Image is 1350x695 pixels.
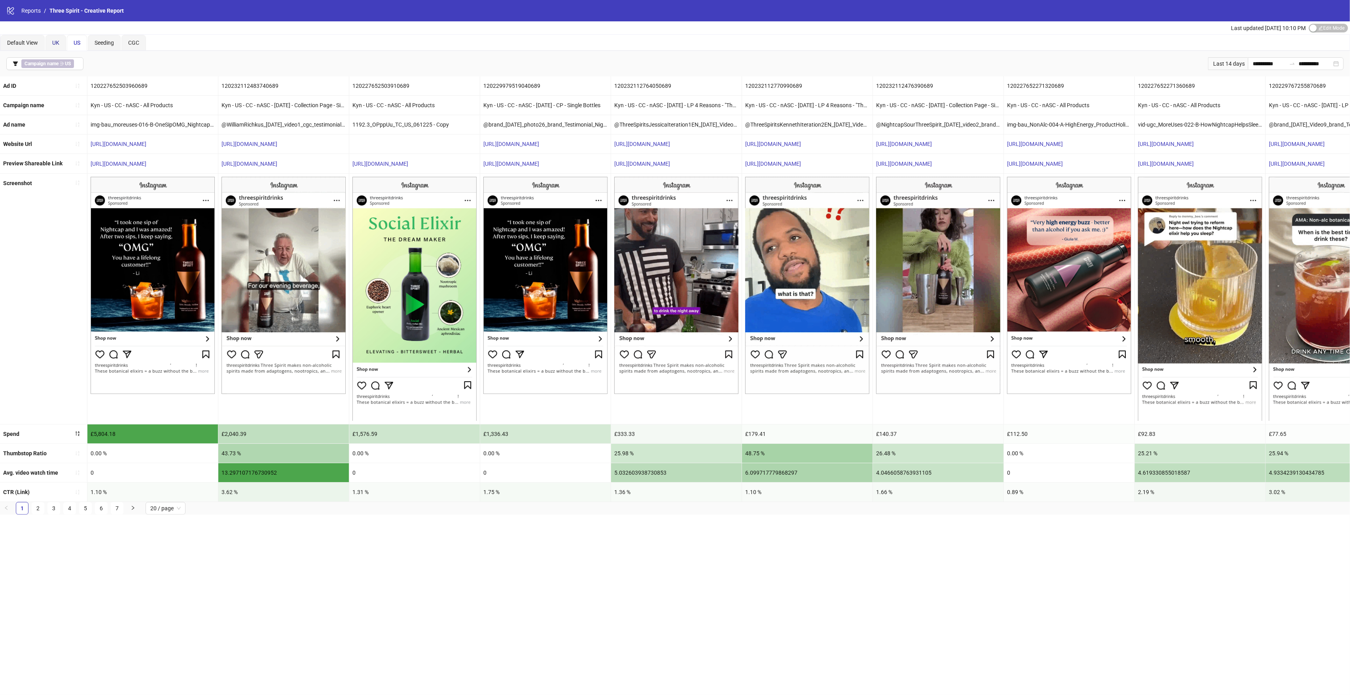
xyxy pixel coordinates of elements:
button: Campaign name ∋ US [6,57,83,70]
b: US [65,61,71,66]
div: 0.00 % [87,444,218,463]
span: sort-ascending [75,451,80,456]
b: Thumbstop Ratio [3,450,47,456]
span: sort-ascending [75,470,80,475]
span: swap-right [1289,61,1295,67]
div: 2.19 % [1135,483,1265,502]
div: 120232112483740689 [218,76,349,95]
li: 1 [16,502,28,515]
span: Three Spirit - Creative Report [49,8,124,14]
li: 3 [47,502,60,515]
div: 120232112476390689 [873,76,1004,95]
span: ∋ [21,59,74,68]
div: 13.297107176730952 [218,463,349,482]
div: @brand_[DATE]_photo26_brand_Testimonial_Nightcap_ThreeSpirit_ [480,115,611,134]
div: 120227652503960689 [87,76,218,95]
b: Spend [3,431,19,437]
a: [URL][DOMAIN_NAME] [352,161,408,167]
a: [URL][DOMAIN_NAME] [1138,141,1194,147]
span: US [74,40,80,46]
b: CTR (Link) [3,489,30,495]
div: Kyn - US - CC - nASC - [DATE] - Collection Page - Single Bottle Assets [873,96,1004,115]
div: Kyn - US - CC - nASC - All Products [1135,96,1265,115]
div: 120232112764050689 [611,76,742,95]
b: Preview Shareable Link [3,160,62,167]
span: sort-ascending [75,83,80,89]
div: 1.10 % [87,483,218,502]
a: [URL][DOMAIN_NAME] [876,141,932,147]
span: Default View [7,40,38,46]
div: @ThreeSpiritsKennethIteration2EN_[DATE]_Video1_Brand_Testimonial_TheCollection_ThreeSpirit__iter0 [742,115,873,134]
span: Last updated [DATE] 10:10 PM [1231,25,1306,31]
div: 1192.3_OPppUu_TC_US_061225 - Copy [349,115,480,134]
div: 1.10 % [742,483,873,502]
img: Screenshot 120227652271320689 [1007,177,1131,394]
div: £1,336.43 [480,424,611,443]
span: 20 / page [150,502,181,514]
div: £112.50 [1004,424,1134,443]
a: [URL][DOMAIN_NAME] [745,161,801,167]
a: 2 [32,502,44,514]
div: @ThreeSpiritsJessicaIteration1EN_[DATE]_Video1_Brand_Testimonial_TheCollection_ThreeSpirit__iter0 [611,115,742,134]
b: Avg. video watch time [3,470,58,476]
img: Screenshot 120227652271360689 [1138,177,1262,421]
div: Last 14 days [1208,57,1248,70]
span: left [4,506,9,510]
img: Screenshot 120232112476390689 [876,177,1000,394]
div: 0.00 % [480,444,611,463]
div: 0.00 % [349,444,480,463]
div: @WilliamRichkus_[DATE]_video1_cgc_testimonial_nightcap_threespirit__iter2 [218,115,349,134]
div: £5,804.18 [87,424,218,443]
a: [URL][DOMAIN_NAME] [876,161,932,167]
div: 0.89 % [1004,483,1134,502]
b: Ad name [3,121,25,128]
div: 1.31 % [349,483,480,502]
a: Reports [20,6,42,15]
div: 25.98 % [611,444,742,463]
div: Kyn - US - CC - nASC - [DATE] - LP 4 Reasons - "The Collection Bundle" [742,96,873,115]
b: Ad ID [3,83,16,89]
div: 48.75 % [742,444,873,463]
div: 1.36 % [611,483,742,502]
span: sort-ascending [75,489,80,495]
div: £333.33 [611,424,742,443]
img: Screenshot 120232112483740689 [222,177,346,394]
div: 120229979519040689 [480,76,611,95]
span: CGC [128,40,139,46]
a: [URL][DOMAIN_NAME] [483,141,539,147]
a: [URL][DOMAIN_NAME] [1007,141,1063,147]
span: sort-ascending [75,180,80,186]
li: 6 [95,502,108,515]
a: [URL][DOMAIN_NAME] [91,141,146,147]
a: 1 [16,502,28,514]
div: 3.62 % [218,483,349,502]
div: 4.619330855018587 [1135,463,1265,482]
div: Kyn - US - CC - nASC - [DATE] - LP 4 Reasons - "The Collection Bundle" [611,96,742,115]
div: Kyn - US - CC - nASC - [DATE] - CP - Single Bottles [480,96,611,115]
a: 4 [64,502,76,514]
a: [URL][DOMAIN_NAME] [1269,161,1325,167]
img: Screenshot 120229979519040689 [483,177,608,394]
b: Campaign name [25,61,59,66]
span: Seeding [95,40,114,46]
li: 5 [79,502,92,515]
span: sort-ascending [75,102,80,108]
span: sort-descending [75,431,80,436]
span: sort-ascending [75,141,80,147]
div: £179.41 [742,424,873,443]
li: 4 [63,502,76,515]
div: Kyn - US - CC - nASC - All Products [1004,96,1134,115]
div: vid-ugc_MoreUses-022-B-HowNightcapHelpsSleep_DashRTC_featurespointout_lifestyle_Nightcap_1_lp13_d... [1135,115,1265,134]
a: 7 [111,502,123,514]
a: [URL][DOMAIN_NAME] [91,161,146,167]
div: Page Size [146,502,186,515]
div: 0 [349,463,480,482]
span: filter [13,61,18,66]
button: right [127,502,139,515]
div: img-bau_moreuses-016-B-OneSipOMG_NightcapDark_customerreview_lifestyle_Nightcap_1_lp11_dt_061825 ... [87,115,218,134]
img: Screenshot 120232112764050689 [614,177,738,394]
a: [URL][DOMAIN_NAME] [222,141,277,147]
a: [URL][DOMAIN_NAME] [1138,161,1194,167]
div: 0 [1004,463,1134,482]
div: Kyn - US - CC - nASC - All Products [87,96,218,115]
